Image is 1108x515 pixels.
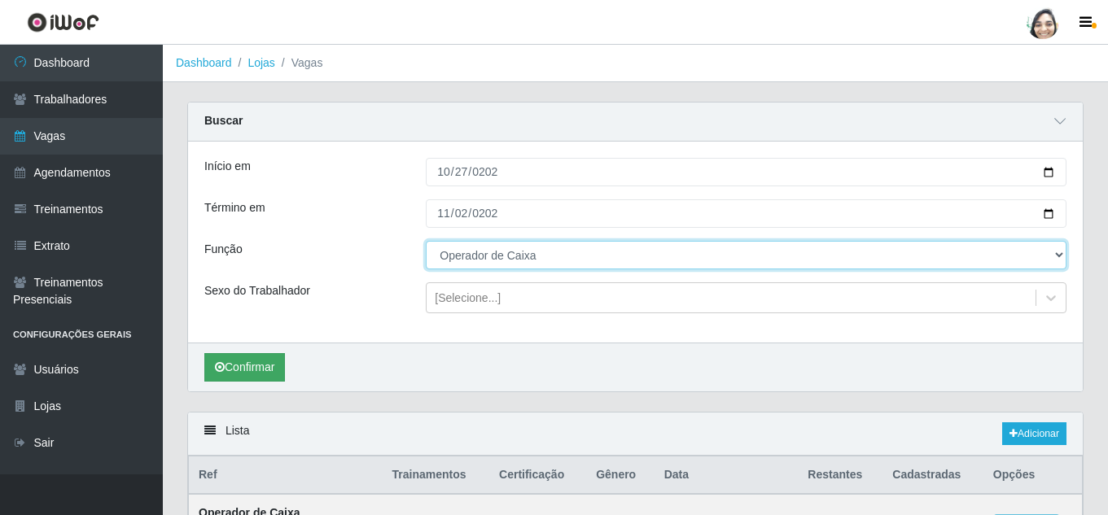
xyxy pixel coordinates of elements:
th: Ref [189,456,383,495]
th: Trainamentos [383,456,490,495]
strong: Buscar [204,114,243,127]
th: Certificação [489,456,586,495]
label: Início em [204,158,251,175]
th: Restantes [798,456,882,495]
div: [Selecione...] [435,290,501,307]
input: 00/00/0000 [426,158,1066,186]
input: 00/00/0000 [426,199,1066,228]
button: Confirmar [204,353,285,382]
a: Adicionar [1002,422,1066,445]
li: Vagas [275,55,323,72]
th: Cadastradas [882,456,983,495]
div: Lista [188,412,1083,456]
a: Lojas [247,56,274,69]
th: Gênero [586,456,655,495]
a: Dashboard [176,56,232,69]
img: CoreUI Logo [27,12,99,33]
th: Data [655,456,799,495]
th: Opções [983,456,1083,495]
label: Término em [204,199,265,216]
label: Função [204,241,243,258]
label: Sexo do Trabalhador [204,282,310,299]
nav: breadcrumb [163,45,1108,82]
